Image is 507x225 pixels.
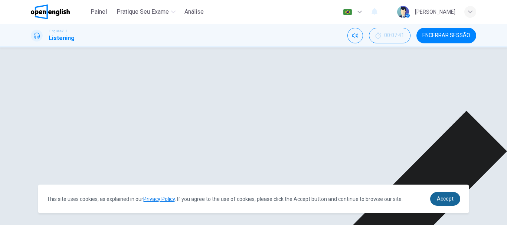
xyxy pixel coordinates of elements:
div: Esconder [369,28,410,43]
a: Privacy Policy [143,196,175,202]
a: OpenEnglish logo [31,4,87,19]
button: Análise [181,5,207,19]
button: 00:07:41 [369,28,410,43]
button: Pratique seu exame [114,5,179,19]
span: Painel [91,7,107,16]
button: Encerrar Sessão [416,28,476,43]
span: Encerrar Sessão [422,33,470,39]
div: Silenciar [347,28,363,43]
span: Accept [437,196,454,202]
button: Painel [87,5,111,19]
div: [PERSON_NAME] [415,7,455,16]
img: OpenEnglish logo [31,4,70,19]
span: This site uses cookies, as explained in our . If you agree to the use of cookies, please click th... [47,196,403,202]
img: pt [343,9,352,15]
span: Análise [184,7,204,16]
div: cookieconsent [38,185,469,213]
span: 00:07:41 [384,33,404,39]
img: Profile picture [397,6,409,18]
a: dismiss cookie message [430,192,460,206]
span: Linguaskill [49,29,67,34]
span: Pratique seu exame [117,7,169,16]
h1: Listening [49,34,75,43]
